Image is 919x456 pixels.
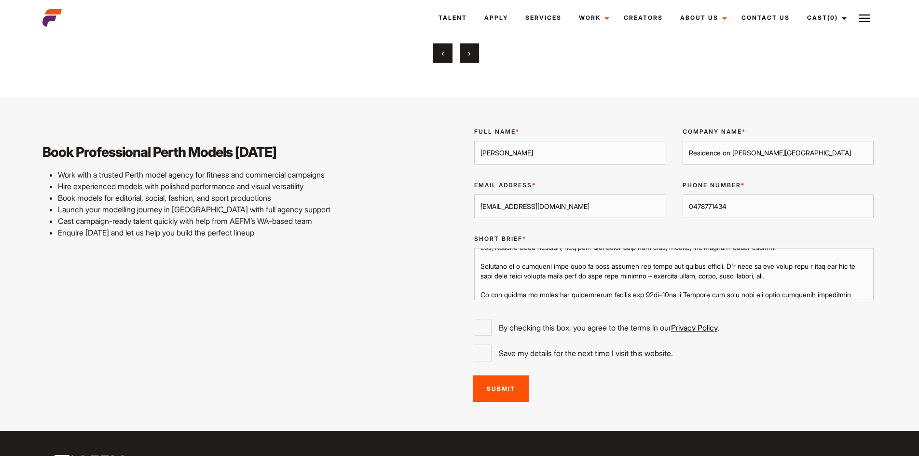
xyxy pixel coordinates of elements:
[58,169,453,180] li: Work with a trusted Perth model agency for fitness and commercial campaigns
[475,345,492,361] input: Save my details for the next time I visit this website.
[476,5,517,31] a: Apply
[441,48,444,58] span: Previous
[683,127,874,136] label: Company Name
[683,181,874,190] label: Phone Number
[671,323,717,332] a: Privacy Policy
[58,180,453,192] li: Hire experienced models with polished performance and visual versatility
[475,345,873,361] label: Save my details for the next time I visit this website.
[733,5,798,31] a: Contact Us
[58,215,453,227] li: Cast campaign-ready talent quickly with help from AEFM’s WA-based team
[474,127,665,136] label: Full Name
[42,143,453,161] h3: Book Professional Perth Models [DATE]
[473,375,529,402] input: Submit
[474,181,665,190] label: Email Address
[827,14,838,21] span: (0)
[615,5,672,31] a: Creators
[570,5,615,31] a: Work
[42,8,62,28] img: cropped-aefm-brand-fav-22-square.png
[475,319,492,336] input: By checking this box, you agree to the terms in ourPrivacy Policy.
[859,13,870,24] img: Burger icon
[58,192,453,204] li: Book models for editorial, social, fashion, and sport productions
[672,5,733,31] a: About Us
[58,227,453,238] li: Enquire [DATE] and let us help you build the perfect lineup
[475,319,873,336] label: By checking this box, you agree to the terms in our .
[430,5,476,31] a: Talent
[798,5,852,31] a: Cast(0)
[468,48,470,58] span: Next
[474,235,874,243] label: Short Brief
[58,204,453,215] li: Launch your modelling journey in [GEOGRAPHIC_DATA] with full agency support
[517,5,570,31] a: Services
